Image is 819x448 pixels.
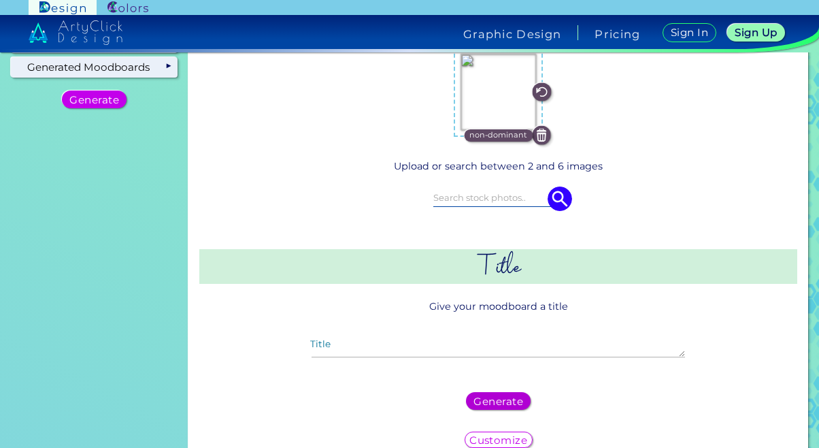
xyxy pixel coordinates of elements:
h4: Graphic Design [463,29,561,39]
h5: Customize [469,435,528,445]
a: Sign In [662,23,716,43]
h2: Title [199,249,797,284]
p: Upload or search between 2 and 6 images [205,159,792,174]
input: Search stock photos.. [433,191,564,206]
a: Sign Up [727,24,785,42]
img: icon search [548,187,572,211]
p: Give your moodboard a title [199,294,797,319]
img: artyclick_design_logo_white_combined_path.svg [29,20,122,45]
h5: Generate [473,396,523,406]
img: 6043993d-6810-40e1-922d-7ca7da06aeef [461,54,537,130]
p: non-dominant [469,129,527,142]
a: Pricing [595,29,640,39]
h5: Generate [69,95,119,105]
label: Title [310,340,331,349]
div: Generated Moodboards [11,57,178,78]
h5: Sign Up [735,27,778,37]
h5: Sign In [671,27,709,37]
img: ArtyClick Colors logo [107,1,148,14]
